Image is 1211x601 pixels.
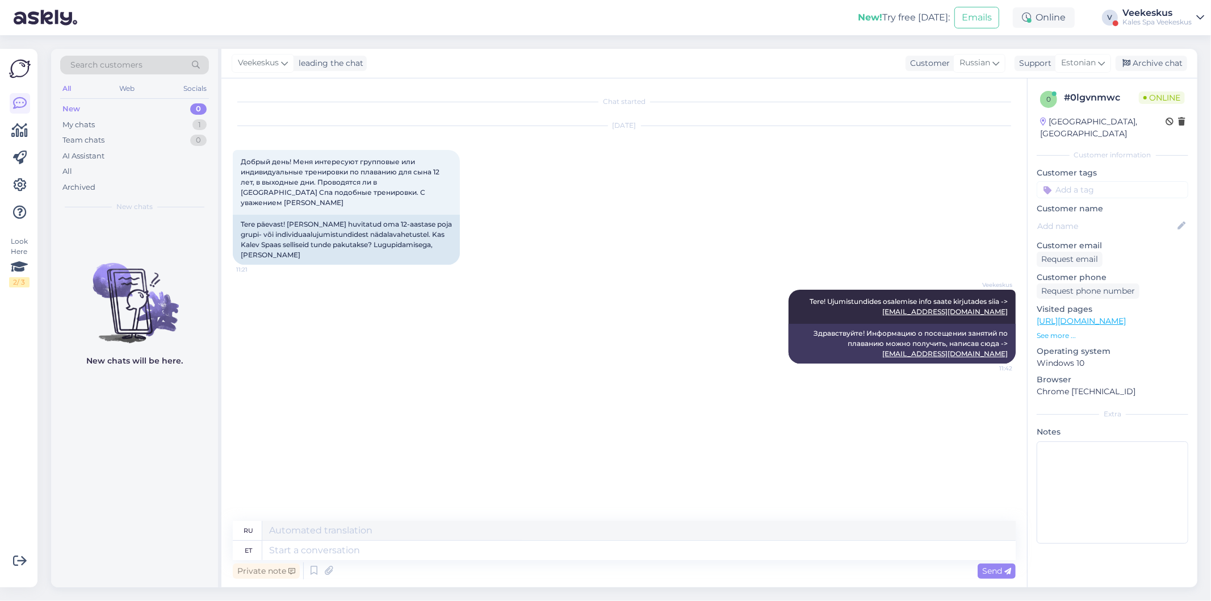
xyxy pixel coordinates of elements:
div: 1 [192,119,207,131]
p: Customer email [1037,240,1188,252]
span: 11:42 [970,364,1012,373]
span: 11:21 [236,265,279,274]
div: Request phone number [1037,283,1139,299]
p: Chrome [TECHNICAL_ID] [1037,386,1188,398]
div: All [60,81,73,96]
a: [EMAIL_ADDRESS][DOMAIN_NAME] [882,349,1008,358]
p: Customer phone [1037,272,1188,283]
a: [URL][DOMAIN_NAME] [1037,316,1126,326]
div: Look Here [9,236,30,287]
div: Private note [233,564,300,579]
div: leading the chat [294,57,363,69]
div: Online [1013,7,1075,28]
span: 0 [1046,95,1051,103]
div: Request email [1037,252,1103,267]
p: Browser [1037,374,1188,386]
input: Add name [1037,220,1175,232]
div: Socials [181,81,209,96]
p: New chats will be here. [86,355,183,367]
p: Notes [1037,426,1188,438]
span: Veekeskus [970,281,1012,289]
span: Russian [959,57,990,69]
div: Archive chat [1116,56,1187,71]
div: # 0lgvnmwc [1064,91,1139,105]
div: [DATE] [233,120,1016,131]
a: [EMAIL_ADDRESS][DOMAIN_NAME] [882,307,1008,316]
div: AI Assistant [62,151,104,162]
span: Tere! Ujumistundides osalemise info saate kirjutades siia -> [810,297,1008,316]
p: Customer name [1037,203,1188,215]
div: Extra [1037,409,1188,419]
img: No chats [51,243,218,345]
div: Customer information [1037,150,1188,160]
div: 0 [190,103,207,115]
div: 0 [190,135,207,146]
div: V [1102,10,1118,26]
p: Visited pages [1037,303,1188,315]
div: Archived [62,182,95,193]
input: Add a tag [1037,181,1188,198]
div: Customer [906,57,950,69]
div: Здравствуйте! Информацию о посещении занятий по плаванию можно получить, написав сюда -> [789,324,1016,364]
p: Customer tags [1037,167,1188,179]
span: Online [1139,91,1185,104]
div: Try free [DATE]: [858,11,950,24]
p: Windows 10 [1037,357,1188,369]
div: Kales Spa Veekeskus [1122,18,1192,27]
span: Estonian [1061,57,1096,69]
div: 2 / 3 [9,277,30,287]
span: Добрый день! Меня интересуют групповые или индивидуальные тренировки по плаванию для сына 12 лет,... [241,157,441,207]
div: Web [118,81,137,96]
b: New! [858,12,882,23]
div: My chats [62,119,95,131]
div: ru [244,521,253,540]
a: VeekeskusKales Spa Veekeskus [1122,9,1204,27]
div: All [62,166,72,177]
p: See more ... [1037,331,1188,341]
p: Operating system [1037,345,1188,357]
div: et [245,541,252,560]
div: Veekeskus [1122,9,1192,18]
span: Veekeskus [238,57,279,69]
div: [GEOGRAPHIC_DATA], [GEOGRAPHIC_DATA] [1040,116,1166,140]
div: New [62,103,80,115]
span: Search customers [70,59,143,71]
div: Team chats [62,135,104,146]
div: Tere päevast! [PERSON_NAME] huvitatud oma 12-aastase poja grupi- või individuaalujumistundidest n... [233,215,460,265]
div: Support [1015,57,1051,69]
span: Send [982,566,1011,576]
span: New chats [116,202,153,212]
div: Chat started [233,97,1016,107]
img: Askly Logo [9,58,31,80]
button: Emails [954,7,999,28]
